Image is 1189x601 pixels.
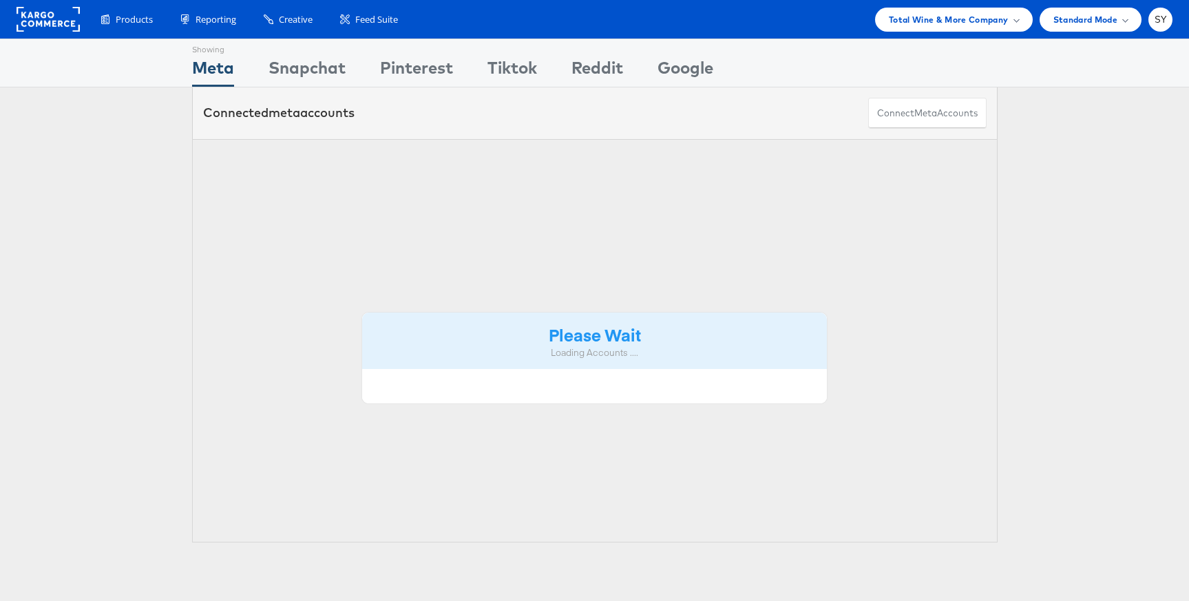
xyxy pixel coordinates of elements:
[914,107,937,120] span: meta
[1155,15,1167,24] span: SY
[657,56,713,87] div: Google
[549,323,641,346] strong: Please Wait
[116,13,153,26] span: Products
[355,13,398,26] span: Feed Suite
[269,56,346,87] div: Snapchat
[203,104,355,122] div: Connected accounts
[868,98,987,129] button: ConnectmetaAccounts
[372,346,817,359] div: Loading Accounts ....
[269,105,300,120] span: meta
[192,39,234,56] div: Showing
[1053,12,1117,27] span: Standard Mode
[380,56,453,87] div: Pinterest
[571,56,623,87] div: Reddit
[889,12,1009,27] span: Total Wine & More Company
[487,56,537,87] div: Tiktok
[192,56,234,87] div: Meta
[196,13,236,26] span: Reporting
[279,13,313,26] span: Creative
